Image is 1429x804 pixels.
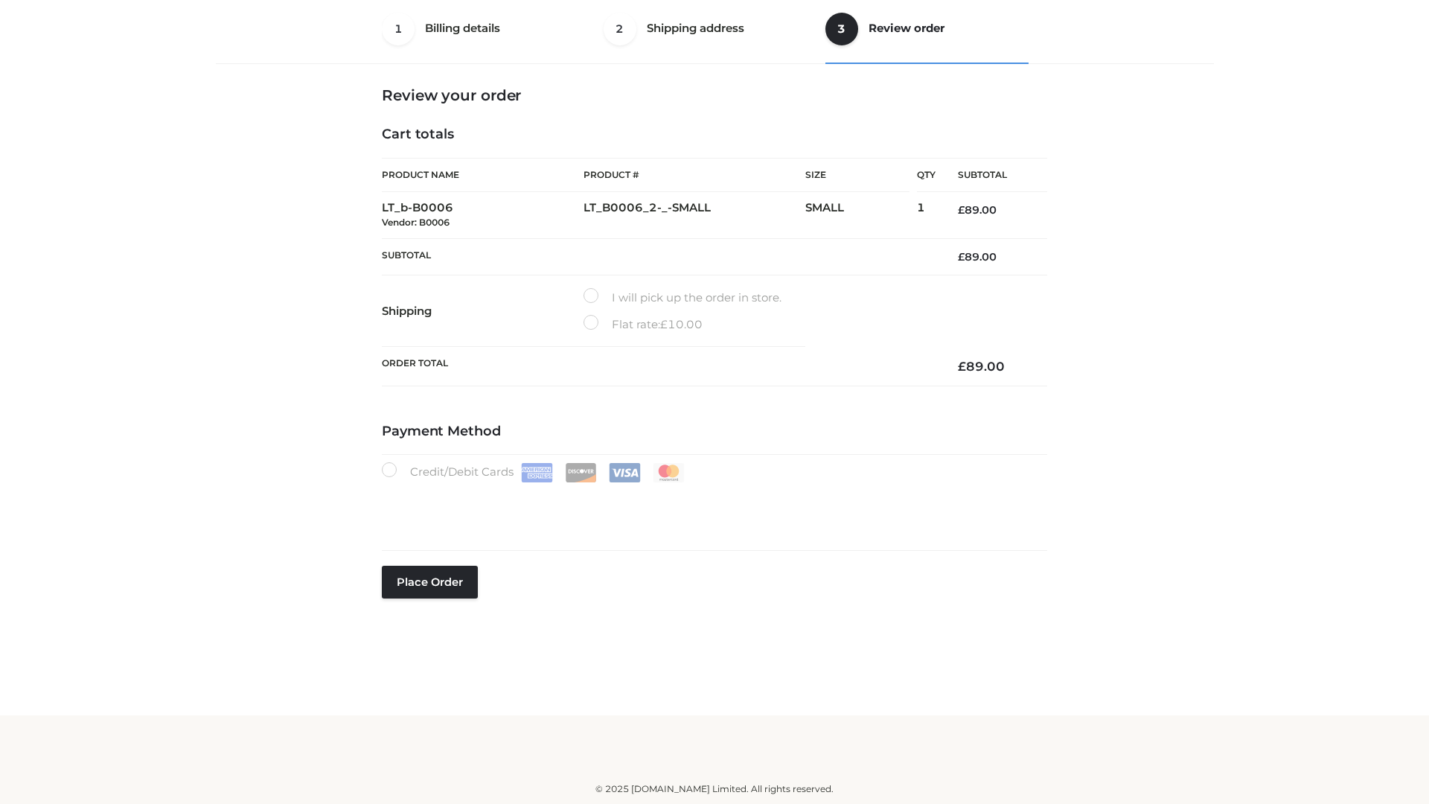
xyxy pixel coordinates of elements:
th: Product # [584,158,805,192]
bdi: 89.00 [958,250,997,264]
span: £ [660,317,668,331]
label: Credit/Debit Cards [382,462,686,482]
span: £ [958,203,965,217]
img: Discover [565,463,597,482]
th: Qty [917,158,936,192]
span: £ [958,250,965,264]
th: Order Total [382,347,936,386]
img: Visa [609,463,641,482]
td: 1 [917,192,936,239]
td: LT_b-B0006 [382,192,584,239]
bdi: 89.00 [958,203,997,217]
img: Amex [521,463,553,482]
bdi: 10.00 [660,317,703,331]
td: SMALL [805,192,917,239]
label: Flat rate: [584,315,703,334]
img: Mastercard [653,463,685,482]
label: I will pick up the order in store. [584,288,781,307]
th: Product Name [382,158,584,192]
th: Subtotal [936,159,1047,192]
th: Subtotal [382,238,936,275]
div: © 2025 [DOMAIN_NAME] Limited. All rights reserved. [221,782,1208,797]
span: £ [958,359,966,374]
h3: Review your order [382,86,1047,104]
small: Vendor: B0006 [382,217,450,228]
td: LT_B0006_2-_-SMALL [584,192,805,239]
h4: Cart totals [382,127,1047,143]
h4: Payment Method [382,424,1047,440]
iframe: Secure payment input frame [379,479,1044,534]
button: Place order [382,566,478,599]
bdi: 89.00 [958,359,1005,374]
th: Size [805,159,909,192]
th: Shipping [382,275,584,347]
